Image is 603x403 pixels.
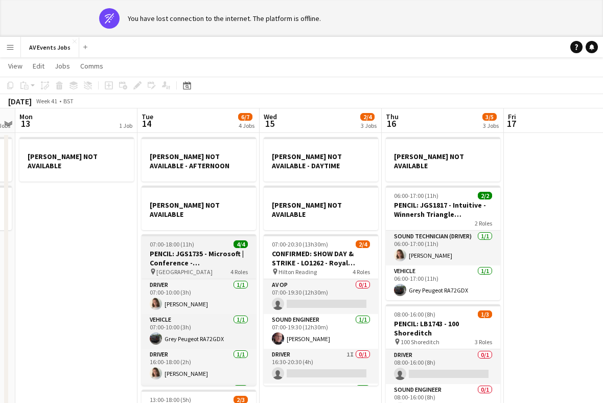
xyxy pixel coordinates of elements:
span: 16 [384,118,399,129]
app-job-card: [PERSON_NAME] NOT AVAILABLE [142,186,256,230]
div: 3 Jobs [361,122,377,129]
span: 17 [506,118,516,129]
span: 4/4 [234,240,248,248]
app-job-card: [PERSON_NAME] NOT AVAILABLE - DAYTIME [264,137,378,182]
span: Hilton Reading [279,268,317,276]
span: [GEOGRAPHIC_DATA] [156,268,213,276]
span: 13 [18,118,33,129]
span: Tue [142,112,153,121]
h3: [PERSON_NAME] NOT AVAILABLE [142,200,256,219]
button: AV Events Jobs [21,37,79,57]
span: 100 Shoreditch [401,338,439,346]
span: Fri [508,112,516,121]
span: Edit [33,61,44,71]
a: Comms [76,59,107,73]
span: 07:00-18:00 (11h) [150,240,194,248]
app-job-card: [PERSON_NAME] NOT AVAILABLE [386,137,500,182]
app-card-role: Sound technician (Driver)1/106:00-17:00 (11h)[PERSON_NAME] [386,231,500,265]
h3: [PERSON_NAME] NOT AVAILABLE - DAYTIME [264,152,378,170]
app-job-card: 07:00-20:30 (13h30m)2/4CONFIRMED: SHOW DAY & STRIKE - LO1262 - Royal College of Physicians - Upda... [264,234,378,386]
span: 1/3 [478,310,492,318]
span: 2/4 [356,240,370,248]
span: 3/5 [482,113,497,121]
span: Mon [19,112,33,121]
span: 2/4 [360,113,375,121]
app-job-card: 07:00-18:00 (11h)4/4PENCIL: JGS1735 - Microsoft | Conference - [GEOGRAPHIC_DATA] [GEOGRAPHIC_DATA... [142,234,256,386]
a: View [4,59,27,73]
app-card-role: Driver1/107:00-10:00 (3h)[PERSON_NAME] [142,279,256,314]
h3: PENCIL: LB1743 - 100 Shoreditch [386,319,500,338]
div: You have lost connection to the internet. The platform is offline. [128,14,321,23]
span: 14 [140,118,153,129]
span: 2/2 [478,192,492,199]
span: 3 Roles [475,338,492,346]
span: Jobs [55,61,70,71]
div: [DATE] [8,96,32,106]
app-card-role: Vehicle1/106:00-17:00 (11h)Grey Peugeot RA72GDX [386,265,500,300]
app-card-role: Driver1/116:00-18:00 (2h)[PERSON_NAME] [142,349,256,384]
span: 06:00-17:00 (11h) [394,192,438,199]
h3: CONFIRMED: SHOW DAY & STRIKE - LO1262 - Royal College of Physicians - Update in Medicine [264,249,378,267]
app-card-role: Sound Engineer1/107:00-19:30 (12h30m)[PERSON_NAME] [264,314,378,349]
div: 1 Job [119,122,132,129]
div: BST [63,97,74,105]
span: 15 [262,118,277,129]
app-card-role: AV Op0/107:00-19:30 (12h30m) [264,279,378,314]
app-card-role: Driver1I0/116:30-20:30 (4h) [264,349,378,384]
span: 08:00-16:00 (8h) [394,310,435,318]
span: Week 41 [34,97,59,105]
h3: [PERSON_NAME] NOT AVAILABLE [264,200,378,219]
div: 3 Jobs [483,122,499,129]
div: 4 Jobs [239,122,254,129]
h3: [PERSON_NAME] NOT AVAILABLE - AFTERNOON [142,152,256,170]
app-card-role: Driver0/108:00-16:00 (8h) [386,349,500,384]
app-job-card: [PERSON_NAME] NOT AVAILABLE [264,186,378,230]
app-job-card: [PERSON_NAME] NOT AVAILABLE - AFTERNOON [142,137,256,182]
span: Thu [386,112,399,121]
h3: [PERSON_NAME] NOT AVAILABLE [19,152,134,170]
app-job-card: 06:00-17:00 (11h)2/2PENCIL: JGS1817 - Intuitive - Winnersh Triangle Presentation2 RolesSound tech... [386,186,500,300]
span: 6/7 [238,113,252,121]
a: Jobs [51,59,74,73]
a: Edit [29,59,49,73]
span: View [8,61,22,71]
span: 07:00-20:30 (13h30m) [272,240,328,248]
span: 4 Roles [353,268,370,276]
h3: PENCIL: JGS1817 - Intuitive - Winnersh Triangle Presentation [386,200,500,219]
span: Comms [80,61,103,71]
span: 2 Roles [475,219,492,227]
app-job-card: [PERSON_NAME] NOT AVAILABLE [19,137,134,182]
app-card-role: Vehicle1/107:00-10:00 (3h)Grey Peugeot RA72GDX [142,314,256,349]
h3: [PERSON_NAME] NOT AVAILABLE [386,152,500,170]
span: 4 Roles [230,268,248,276]
h3: PENCIL: JGS1735 - Microsoft | Conference - [GEOGRAPHIC_DATA] [142,249,256,267]
span: Wed [264,112,277,121]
